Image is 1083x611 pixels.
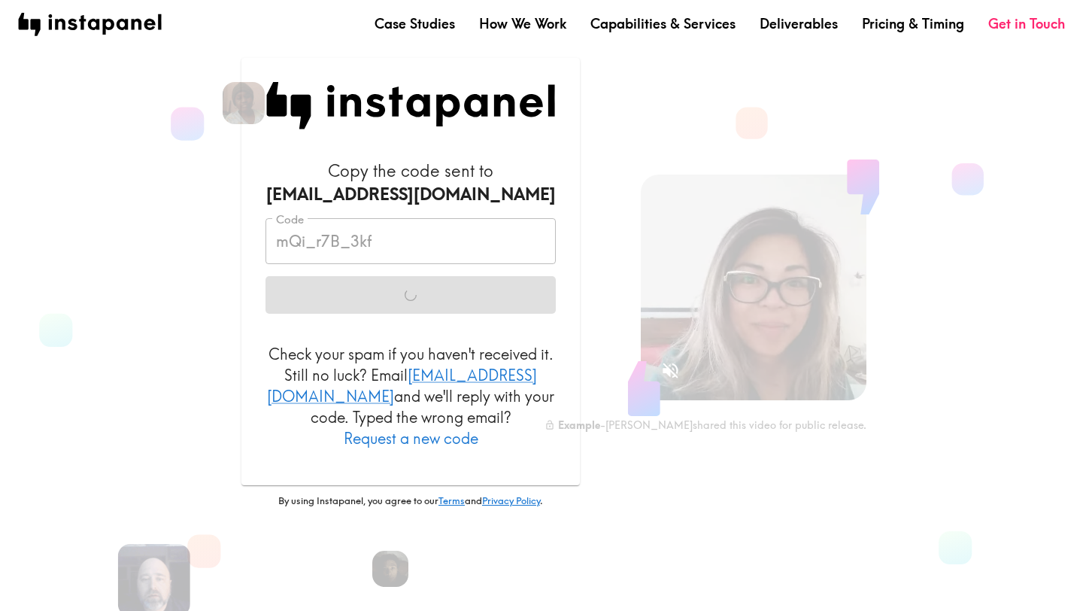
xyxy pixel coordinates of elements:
img: Instapanel [265,82,556,129]
a: Capabilities & Services [590,14,736,33]
div: [EMAIL_ADDRESS][DOMAIN_NAME] [265,183,556,206]
label: Code [276,211,304,228]
a: Case Studies [375,14,455,33]
a: [EMAIL_ADDRESS][DOMAIN_NAME] [267,366,537,406]
img: Cory [372,551,408,587]
a: Privacy Policy [482,494,540,506]
a: Terms [438,494,465,506]
a: Get in Touch [988,14,1065,33]
img: Venita [223,82,265,124]
b: Example [558,418,600,432]
p: Check your spam if you haven't received it. Still no luck? Email and we'll reply with your code. ... [265,344,556,449]
input: xxx_xxx_xxx [265,218,556,265]
button: Request a new code [344,428,478,449]
div: - [PERSON_NAME] shared this video for public release. [545,418,866,432]
a: Pricing & Timing [862,14,964,33]
a: Deliverables [760,14,838,33]
h6: Copy the code sent to [265,160,556,206]
p: By using Instapanel, you agree to our and . [241,494,580,508]
button: Sound is off [654,354,687,387]
a: How We Work [479,14,566,33]
img: instapanel [18,13,162,36]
